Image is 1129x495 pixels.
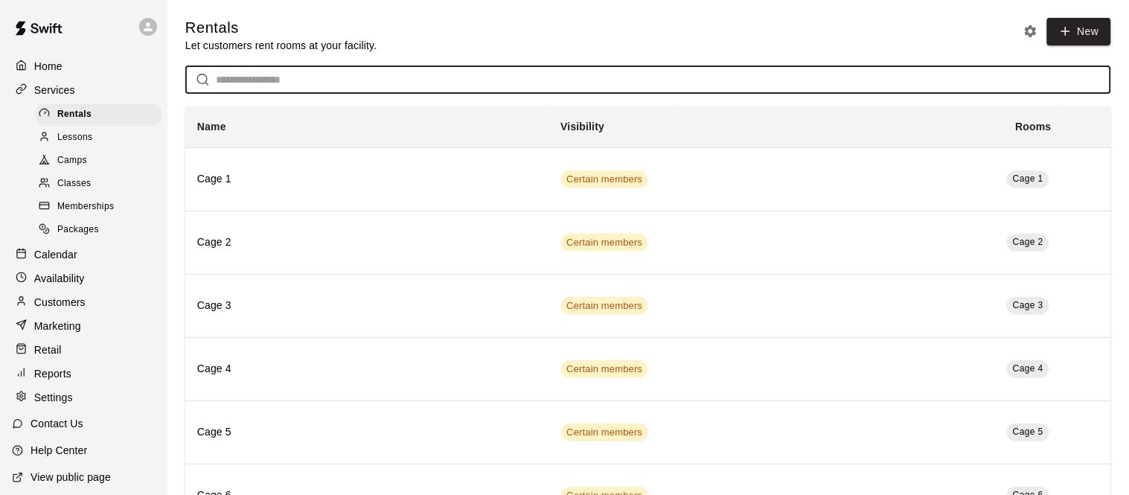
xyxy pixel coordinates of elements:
a: Reports [12,363,156,385]
span: Cage 3 [1013,300,1043,310]
a: Home [12,55,156,77]
span: Packages [57,223,99,237]
p: Contact Us [31,416,83,431]
div: This service is visible to only customers with certain memberships. Check the service pricing for... [561,170,649,188]
div: This service is visible to only customers with certain memberships. Check the service pricing for... [561,360,649,378]
div: Camps [36,150,161,171]
a: Memberships [36,196,167,219]
div: This service is visible to only customers with certain memberships. Check the service pricing for... [561,234,649,252]
span: Cage 1 [1013,173,1043,184]
span: Memberships [57,199,114,214]
p: Services [34,83,75,98]
div: Classes [36,173,161,194]
span: Cage 2 [1013,237,1043,247]
a: Camps [36,150,167,173]
p: Availability [34,271,85,286]
button: Rental settings [1020,20,1042,42]
a: Classes [36,173,167,196]
a: Lessons [36,126,167,149]
span: Cage 4 [1013,363,1043,374]
p: Reports [34,366,71,381]
p: Home [34,59,63,74]
p: Help Center [31,443,87,458]
div: This service is visible to only customers with certain memberships. Check the service pricing for... [561,297,649,315]
span: Certain members [561,363,649,377]
p: Retail [34,342,62,357]
p: Let customers rent rooms at your facility. [185,38,377,53]
h6: Cage 5 [197,424,537,441]
span: Certain members [561,173,649,187]
span: Camps [57,153,87,168]
span: Certain members [561,236,649,250]
span: Lessons [57,130,93,145]
div: Rentals [36,104,161,125]
a: Customers [12,291,156,313]
p: View public page [31,470,111,485]
div: Memberships [36,197,161,217]
p: Settings [34,390,73,405]
a: Services [12,79,156,101]
b: Name [197,121,226,132]
span: Certain members [561,426,649,440]
b: Rooms [1016,121,1052,132]
div: This service is visible to only customers with certain memberships. Check the service pricing for... [561,424,649,441]
a: Availability [12,267,156,290]
a: Marketing [12,315,156,337]
p: Marketing [34,319,81,333]
a: New [1047,18,1111,45]
span: Rentals [57,107,92,122]
span: Cage 5 [1013,427,1043,437]
span: Classes [57,176,91,191]
a: Calendar [12,243,156,266]
h5: Rentals [185,18,377,38]
span: Certain members [561,299,649,313]
h6: Cage 3 [197,298,537,314]
h6: Cage 4 [197,361,537,377]
p: Calendar [34,247,77,262]
p: Customers [34,295,86,310]
a: Rentals [36,103,167,126]
a: Settings [12,386,156,409]
h6: Cage 2 [197,234,537,251]
b: Visibility [561,121,605,132]
h6: Cage 1 [197,171,537,188]
a: Packages [36,219,167,242]
div: Packages [36,220,161,240]
div: Lessons [36,127,161,148]
a: Retail [12,339,156,361]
